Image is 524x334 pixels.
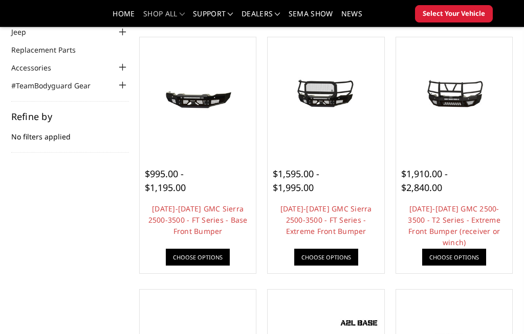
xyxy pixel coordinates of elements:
a: [DATE]-[DATE] GMC 2500-3500 - T2 Series - Extreme Front Bumper (receiver or winch) [408,204,500,247]
a: [DATE]-[DATE] GMC Sierra 2500-3500 - FT Series - Base Front Bumper [148,204,248,236]
a: Home [113,10,135,25]
a: Replacement Parts [11,44,89,55]
a: Choose Options [422,249,486,266]
a: 2020-2023 GMC 2500-3500 - T2 Series - Extreme Front Bumper (receiver or winch) 2020-2023 GMC 2500... [399,40,510,151]
span: $1,910.00 - $2,840.00 [401,168,448,194]
a: 2020-2023 GMC Sierra 2500-3500 - FT Series - Base Front Bumper 2020-2023 GMC Sierra 2500-3500 - F... [142,40,254,151]
img: 2020-2023 GMC Sierra 2500-3500 - FT Series - Extreme Front Bumper [270,69,382,122]
a: News [341,10,362,25]
a: Choose Options [166,249,230,266]
span: Select Your Vehicle [423,9,485,19]
span: $995.00 - $1,195.00 [145,168,186,194]
span: $1,595.00 - $1,995.00 [273,168,319,194]
h5: Refine by [11,112,129,121]
a: Dealers [242,10,280,25]
a: #TeamBodyguard Gear [11,80,103,91]
div: No filters applied [11,112,129,153]
a: Choose Options [294,249,358,266]
a: Accessories [11,62,64,73]
img: 2020-2023 GMC Sierra 2500-3500 - FT Series - Base Front Bumper [142,69,254,122]
a: 2020-2023 GMC Sierra 2500-3500 - FT Series - Extreme Front Bumper 2020-2023 GMC Sierra 2500-3500 ... [270,40,382,151]
a: [DATE]-[DATE] GMC Sierra 2500-3500 - FT Series - Extreme Front Bumper [280,204,372,236]
a: Support [193,10,233,25]
a: SEMA Show [289,10,333,25]
img: 2020-2023 GMC 2500-3500 - T2 Series - Extreme Front Bumper (receiver or winch) [399,69,510,122]
button: Select Your Vehicle [415,5,493,22]
a: shop all [143,10,185,25]
a: Jeep [11,27,39,37]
